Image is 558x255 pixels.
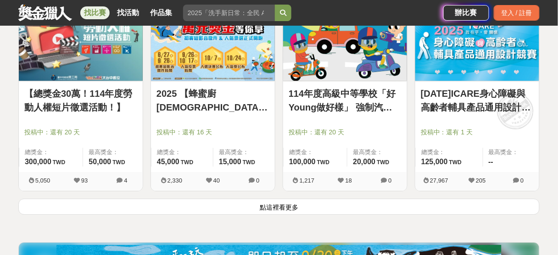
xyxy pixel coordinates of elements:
[421,158,448,166] span: 125,000
[415,4,539,81] img: Cover Image
[181,159,193,166] span: TWD
[289,127,402,137] span: 投稿中：還有 20 天
[25,158,51,166] span: 300,000
[219,148,269,157] span: 最高獎金：
[167,177,183,184] span: 2,330
[421,127,534,137] span: 投稿中：還有 1 天
[388,177,391,184] span: 0
[489,148,534,157] span: 最高獎金：
[289,87,402,114] a: 114年度高級中等學校「好Young做好樣」 強制汽車責任保險宣導短片徵選活動
[421,148,477,157] span: 總獎金：
[421,87,534,114] a: [DATE]ICARE身心障礙與高齡者輔具產品通用設計競賽
[443,5,489,21] a: 辦比賽
[449,159,462,166] span: TWD
[346,177,352,184] span: 18
[283,4,407,81] img: Cover Image
[157,158,179,166] span: 45,000
[213,177,220,184] span: 40
[53,159,65,166] span: TWD
[353,158,375,166] span: 20,000
[89,148,137,157] span: 最高獎金：
[24,87,137,114] a: 【總獎金30萬！114年度勞動人權短片徵選活動！】
[289,148,341,157] span: 總獎金：
[156,127,269,137] span: 投稿中：還有 16 天
[156,87,269,114] a: 2025 【蜂蜜廚[DEMOGRAPHIC_DATA]2挑戰賽】初賽短影音徵件&人氣票選正式開跑！
[18,199,540,215] button: 點這裡看更多
[476,177,486,184] span: 205
[89,158,111,166] span: 50,000
[19,4,143,81] img: Cover Image
[124,177,127,184] span: 4
[112,159,125,166] span: TWD
[146,6,176,19] a: 作品集
[25,148,77,157] span: 總獎金：
[183,5,275,21] input: 2025「洗手新日常：全民 ALL IN」洗手歌全台徵選
[494,5,540,21] div: 登入 / 註冊
[35,177,50,184] span: 5,050
[489,158,494,166] span: --
[157,148,207,157] span: 總獎金：
[219,158,241,166] span: 15,000
[317,159,329,166] span: TWD
[81,177,88,184] span: 93
[24,127,137,137] span: 投稿中：還有 20 天
[353,148,402,157] span: 最高獎金：
[243,159,255,166] span: TWD
[113,6,143,19] a: 找活動
[377,159,389,166] span: TWD
[430,177,448,184] span: 27,967
[80,6,110,19] a: 找比賽
[289,158,316,166] span: 100,000
[151,4,275,81] img: Cover Image
[256,177,259,184] span: 0
[300,177,315,184] span: 1,217
[520,177,524,184] span: 0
